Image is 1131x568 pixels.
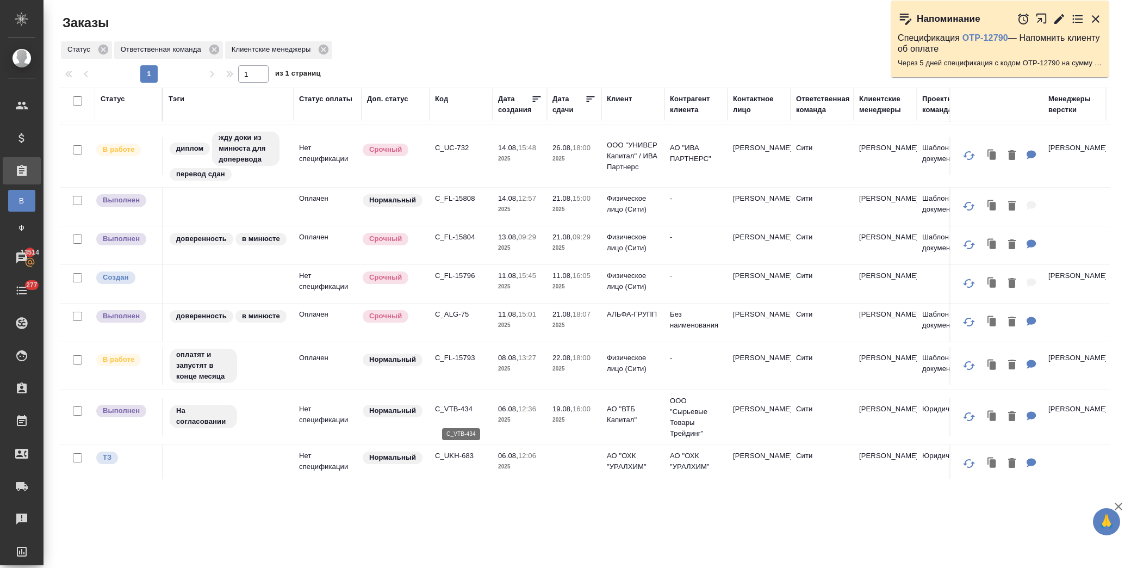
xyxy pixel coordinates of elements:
button: Клонировать [982,354,1003,376]
p: 2025 [552,204,596,215]
p: оплатят и запустят в конце месяца [176,349,231,382]
p: Срочный [369,144,402,155]
button: Перейти в todo [1071,13,1084,26]
button: Удалить [1003,195,1021,218]
span: Заказы [60,14,109,32]
div: Выставляет ПМ после принятия заказа от КМа [95,143,157,157]
p: - [670,232,722,243]
td: [PERSON_NAME] [854,347,917,385]
button: Удалить [1003,354,1021,376]
p: доверенность [176,233,227,244]
td: Сити [791,347,854,385]
p: 15:01 [518,310,536,318]
td: [PERSON_NAME] [728,304,791,342]
div: Клиент [607,94,632,104]
p: 13:27 [518,354,536,362]
p: Напоминание [917,14,980,24]
button: Обновить [956,353,982,379]
p: 12:57 [518,194,536,202]
p: 14.08, [498,194,518,202]
button: Клонировать [982,406,1003,428]
p: Через 5 дней спецификация с кодом OTP-12790 на сумму 359496 RUB будет просрочена [898,58,1102,69]
span: В [14,195,30,206]
button: Удалить [1003,406,1021,428]
div: Выставляет ПМ после сдачи и проведения начислений. Последний этап для ПМа [95,309,157,324]
p: 2025 [552,281,596,292]
td: Нет спецификации [294,445,362,483]
p: C_FL-15796 [435,270,487,281]
p: C_ALG-75 [435,309,487,320]
p: Физическое лицо (Сити) [607,193,659,215]
td: [PERSON_NAME] [728,226,791,264]
td: Сити [791,188,854,226]
div: Выставляет ПМ после сдачи и проведения начислений. Последний этап для ПМа [95,232,157,246]
p: АО "ОХК "УРАЛХИМ" [607,450,659,472]
a: 277 [3,277,41,304]
p: В работе [103,144,134,155]
span: 13514 [14,247,46,258]
p: 2025 [552,363,596,374]
td: [PERSON_NAME] [854,188,917,226]
p: 22.08, [552,354,573,362]
p: 14.08, [498,144,518,152]
p: в минюсте [242,233,280,244]
button: Удалить [1003,453,1021,475]
button: Обновить [956,143,982,169]
p: Клиентские менеджеры [232,44,315,55]
a: В [8,190,35,212]
div: Тэги [169,94,184,104]
a: Ф [8,217,35,239]
td: [PERSON_NAME] [854,304,917,342]
td: [PERSON_NAME] [728,347,791,385]
p: Без наименования [670,309,722,331]
button: Обновить [956,404,982,430]
p: 11.08, [498,271,518,280]
p: 21.08, [552,233,573,241]
p: 18:07 [573,310,591,318]
td: Сити [791,137,854,175]
div: оплатят и запустят в конце месяца [169,348,288,384]
a: 13514 [3,244,41,271]
p: АЛЬФА-ГРУПП [607,309,659,320]
div: Дата создания [498,94,531,115]
button: Клонировать [982,195,1003,218]
div: Выставляется автоматически, если на указанный объем услуг необходимо больше времени в стандартном... [362,232,424,246]
div: Выставляется автоматически, если на указанный объем услуг необходимо больше времени в стандартном... [362,270,424,285]
td: Шаблонные документы [917,226,980,264]
p: 2025 [552,153,596,164]
td: Шаблонные документы [917,137,980,175]
p: [PERSON_NAME] [1048,353,1101,363]
td: Шаблонные документы [917,347,980,385]
p: Ответственная команда [121,44,205,55]
p: ООО "УНИВЕР Капитал" / ИВА Партнерс [607,140,659,172]
button: Удалить [1003,311,1021,334]
p: - [670,270,722,281]
div: Ответственная команда [114,41,223,59]
p: C_FL-15808 [435,193,487,204]
span: Ф [14,223,30,233]
div: Контрагент клиента [670,94,722,115]
p: - [670,353,722,363]
p: [PERSON_NAME] [1048,270,1101,281]
span: 🙏 [1097,510,1116,533]
p: 18:00 [573,144,591,152]
p: 06.08, [498,452,518,460]
p: 2025 [498,153,542,164]
div: Клиентские менеджеры [225,41,333,59]
td: Оплачен [294,188,362,226]
p: Выполнен [103,233,140,244]
button: Удалить [1003,273,1021,295]
button: Клонировать [982,311,1003,334]
p: Нормальный [369,405,416,416]
p: 09:29 [518,233,536,241]
td: Сити [791,445,854,483]
td: [PERSON_NAME] [854,226,917,264]
td: Сити [791,398,854,436]
p: перевод сдан [176,169,225,180]
p: Выполнен [103,405,140,416]
p: [PERSON_NAME] [1048,404,1101,415]
p: Срочный [369,311,402,322]
p: 12:06 [518,452,536,460]
td: Оплачен [294,304,362,342]
p: Выполнен [103,195,140,206]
